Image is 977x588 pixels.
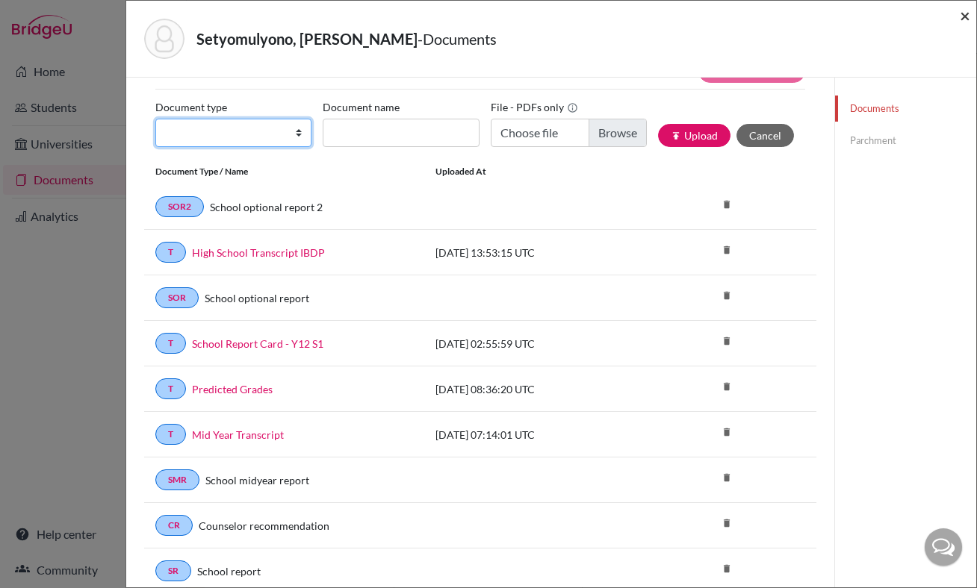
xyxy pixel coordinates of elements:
[835,96,976,122] a: Documents
[658,124,731,147] button: publishUpload
[155,333,186,354] a: T
[716,421,738,443] i: delete
[716,239,738,261] i: delete
[716,193,738,216] i: delete
[155,196,204,217] a: SOR2
[835,128,976,154] a: Parchment
[210,199,323,215] a: School optional report 2
[716,512,738,534] i: delete
[424,427,648,442] div: [DATE] 07:14:01 UTC
[671,131,681,141] i: publish
[205,472,309,488] a: School midyear report
[716,330,738,352] i: delete
[199,518,329,534] a: Counselor recommendation
[155,424,186,445] a: T
[716,284,738,307] i: delete
[491,96,578,119] label: File - PDFs only
[192,381,273,397] a: Predicted Grades
[155,515,193,536] a: CR
[197,563,261,579] a: School report
[418,30,497,48] span: - Documents
[155,287,199,308] a: SOR
[155,378,186,399] a: T
[192,336,323,351] a: School Report Card - Y12 S1
[155,469,199,490] a: SMR
[155,242,186,263] a: T
[716,466,738,489] i: delete
[196,30,418,48] strong: Setyomulyono, [PERSON_NAME]
[736,124,794,147] button: Cancel
[155,96,227,119] label: Document type
[960,7,970,25] button: Close
[960,4,970,26] span: ×
[424,165,648,178] div: Uploaded at
[155,560,191,581] a: SR
[323,96,400,119] label: Document name
[192,427,284,442] a: Mid Year Transcript
[34,10,65,24] span: Help
[424,245,648,260] div: [DATE] 13:53:15 UTC
[205,290,309,306] a: School optional report
[424,336,648,351] div: [DATE] 02:55:59 UTC
[144,165,424,178] div: Document Type / Name
[716,557,738,580] i: delete
[424,381,648,397] div: [DATE] 08:36:20 UTC
[192,245,325,260] a: High School Transcript IBDP
[716,375,738,398] i: delete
